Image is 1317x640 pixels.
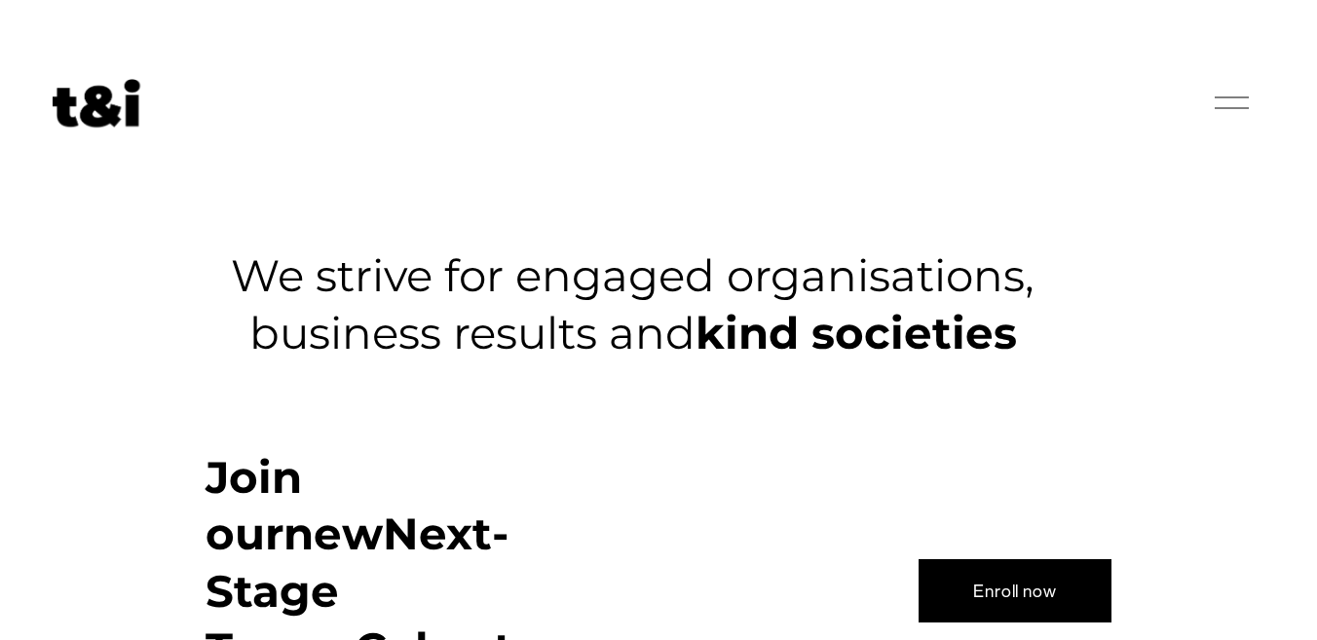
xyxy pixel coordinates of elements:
h3: We strive for engaged organisations, business results and [206,247,1061,361]
img: Future of Work Experts [53,79,140,128]
strong: new [283,507,383,560]
strong: kind societies [696,306,1017,359]
strong: Join our [206,450,315,561]
a: Enroll now [919,559,1111,621]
